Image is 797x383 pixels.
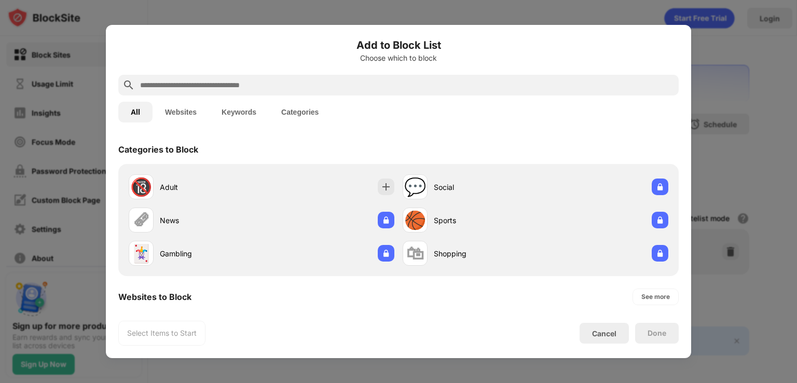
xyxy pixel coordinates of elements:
[404,176,426,198] div: 💬
[127,328,197,338] div: Select Items to Start
[404,210,426,231] div: 🏀
[434,182,535,193] div: Social
[269,102,331,122] button: Categories
[130,176,152,198] div: 🔞
[118,292,191,302] div: Websites to Block
[122,79,135,91] img: search.svg
[130,243,152,264] div: 🃏
[641,292,670,302] div: See more
[118,37,679,53] h6: Add to Block List
[209,102,269,122] button: Keywords
[118,102,153,122] button: All
[160,248,262,259] div: Gambling
[406,243,424,264] div: 🛍
[434,248,535,259] div: Shopping
[160,182,262,193] div: Adult
[434,215,535,226] div: Sports
[153,102,209,122] button: Websites
[118,144,198,155] div: Categories to Block
[160,215,262,226] div: News
[132,210,150,231] div: 🗞
[592,329,616,338] div: Cancel
[118,54,679,62] div: Choose which to block
[648,329,666,337] div: Done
